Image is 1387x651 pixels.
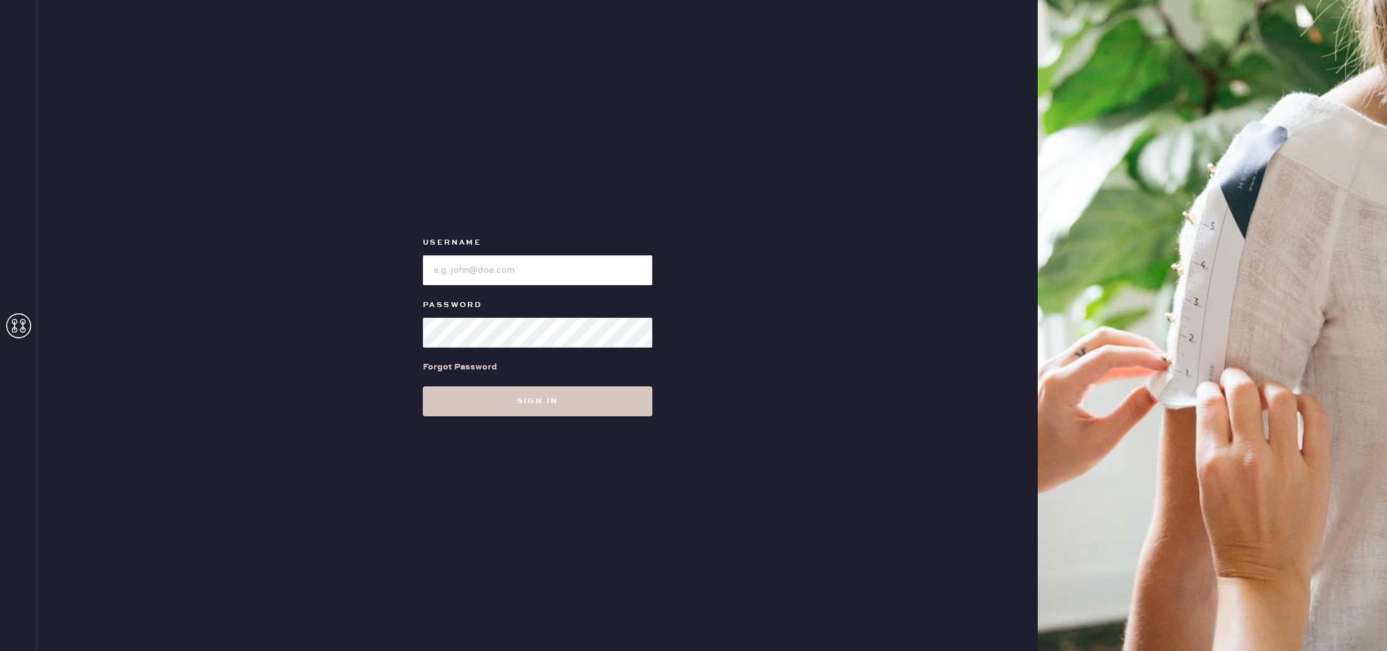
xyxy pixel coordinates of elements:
[423,348,497,386] a: Forgot Password
[423,386,652,416] button: Sign in
[423,255,652,285] input: e.g. john@doe.com
[423,298,652,313] label: Password
[423,360,497,374] div: Forgot Password
[423,235,652,250] label: Username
